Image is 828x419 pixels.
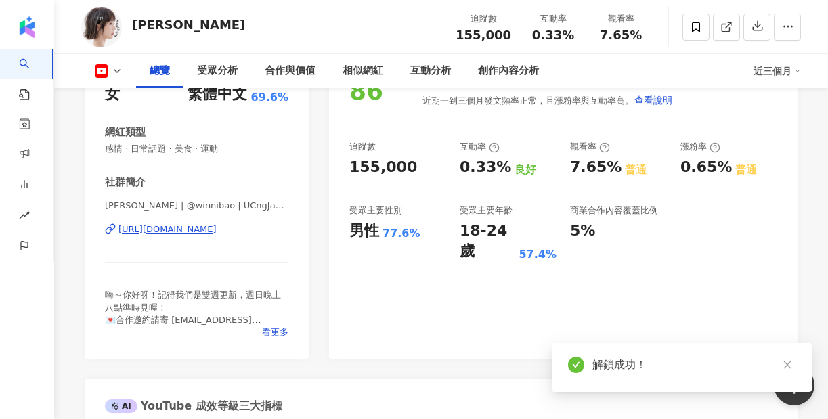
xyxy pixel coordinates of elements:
[422,87,673,114] div: 近期一到三個月發文頻率正常，且漲粉率與互動率高。
[250,90,288,105] span: 69.6%
[515,162,536,177] div: 良好
[81,7,122,47] img: KOL Avatar
[262,326,288,338] span: 看更多
[343,63,383,79] div: 相似網紅
[680,141,720,153] div: 漲粉率
[735,162,757,177] div: 普通
[570,221,595,242] div: 5%
[634,95,672,106] span: 查看說明
[570,141,610,153] div: 觀看率
[150,63,170,79] div: 總覽
[783,360,792,370] span: close
[460,141,500,153] div: 互動率
[600,28,642,42] span: 7.65%
[105,290,281,374] span: 嗨～你好呀！記得我們是雙週更新，週日晚上八點準時見喔！ 💌合作邀約請寄 [EMAIL_ADDRESS][DOMAIN_NAME] 唱歌的[PERSON_NAME]在這裡 [URL][DOMAIN...
[105,399,137,413] div: AI
[625,162,647,177] div: 普通
[592,357,796,373] div: 解鎖成功！
[456,12,511,26] div: 追蹤數
[105,175,146,190] div: 社群簡介
[570,204,658,217] div: 商業合作內容覆蓋比例
[680,157,732,178] div: 0.65%
[197,63,238,79] div: 受眾分析
[349,157,417,178] div: 155,000
[595,12,647,26] div: 觀看率
[265,63,315,79] div: 合作與價值
[527,12,579,26] div: 互動率
[19,49,46,102] a: search
[460,221,515,263] div: 18-24 歲
[456,28,511,42] span: 155,000
[410,63,451,79] div: 互動分析
[132,16,245,33] div: [PERSON_NAME]
[349,221,379,242] div: 男性
[105,143,288,155] span: 感情 · 日常話題 · 美食 · 運動
[105,200,288,212] span: [PERSON_NAME] | @winnibao | UCngJawDcrvMgdiyCe8y7dBg
[118,223,217,236] div: [URL][DOMAIN_NAME]
[349,204,402,217] div: 受眾主要性別
[188,84,247,105] div: 繁體中文
[478,63,539,79] div: 創作內容分析
[105,84,120,105] div: 女
[105,125,146,139] div: 網紅類型
[754,60,801,82] div: 近三個月
[349,141,376,153] div: 追蹤數
[568,357,584,373] span: check-circle
[105,399,282,414] div: YouTube 成效等級三大指標
[460,157,511,178] div: 0.33%
[349,77,383,105] div: 86
[570,157,622,178] div: 7.65%
[105,223,288,236] a: [URL][DOMAIN_NAME]
[532,28,574,42] span: 0.33%
[519,247,557,262] div: 57.4%
[634,87,673,114] button: 查看說明
[460,204,513,217] div: 受眾主要年齡
[16,16,38,38] img: logo icon
[383,226,420,241] div: 77.6%
[19,202,30,232] span: rise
